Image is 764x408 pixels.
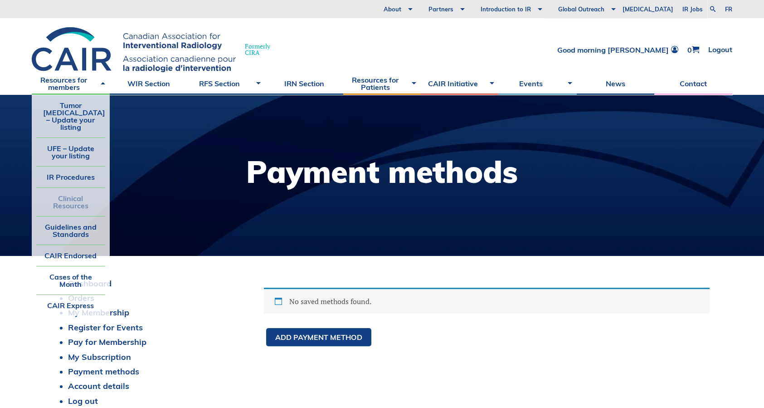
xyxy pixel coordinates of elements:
[36,167,105,187] a: IR Procedures
[343,72,421,95] a: Resources for Patients
[36,188,105,216] a: Clinical Resources
[32,27,279,72] a: FormerlyCIRA
[36,266,105,295] a: Cases of the Month
[557,46,678,54] a: Good morning [PERSON_NAME]
[725,6,732,12] a: fr
[654,72,732,95] a: Contact
[36,216,105,245] a: Guidelines and Standards
[68,366,139,377] a: Payment methods
[68,352,131,362] a: My Subscription
[68,337,146,347] a: Pay for Membership
[266,328,371,346] a: Add payment method
[246,157,518,187] h1: Payment methods
[68,396,98,406] a: Log out
[421,72,499,95] a: CAIR Initiative
[708,46,732,54] a: Logout
[110,72,188,95] a: WIR Section
[577,72,655,95] a: News
[36,295,105,316] a: CAIR Express
[264,288,710,314] p: No saved methods found.
[36,245,105,266] a: CAIR Endorsed
[187,72,265,95] a: RFS Section
[32,27,236,72] img: CIRA
[68,381,129,391] a: Account details
[68,322,143,333] a: Register for Events
[499,72,577,95] a: Events
[36,138,105,166] a: UFE – Update your listing
[245,43,270,56] span: Formerly CIRA
[36,95,105,138] a: Tumor [MEDICAL_DATA] – Update your listing
[32,72,110,95] a: Resources for members
[265,72,343,95] a: IRN Section
[687,46,699,54] a: 0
